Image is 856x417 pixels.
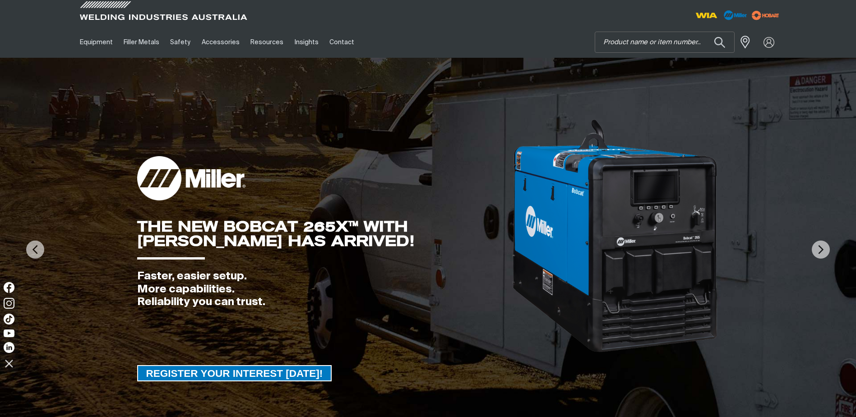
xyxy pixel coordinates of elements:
img: hide socials [1,356,17,371]
div: Faster, easier setup. More capabilities. Reliability you can trust. [137,270,512,309]
button: Search products [704,32,735,53]
a: Accessories [196,27,245,58]
a: Resources [245,27,289,58]
img: NextArrow [812,241,830,259]
a: Safety [165,27,196,58]
img: PrevArrow [26,241,44,259]
a: Equipment [74,27,118,58]
img: TikTok [4,314,14,324]
img: miller [749,9,782,22]
img: LinkedIn [4,342,14,353]
span: REGISTER YOUR INTEREST [DATE]! [138,365,331,381]
img: Facebook [4,282,14,293]
div: THE NEW BOBCAT 265X™ WITH [PERSON_NAME] HAS ARRIVED! [137,219,512,248]
a: REGISTER YOUR INTEREST TODAY! [137,365,332,381]
a: Contact [324,27,360,58]
nav: Main [74,27,605,58]
a: Insights [289,27,324,58]
img: Instagram [4,298,14,309]
input: Product name or item number... [595,32,734,52]
a: Filler Metals [118,27,165,58]
img: YouTube [4,329,14,337]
